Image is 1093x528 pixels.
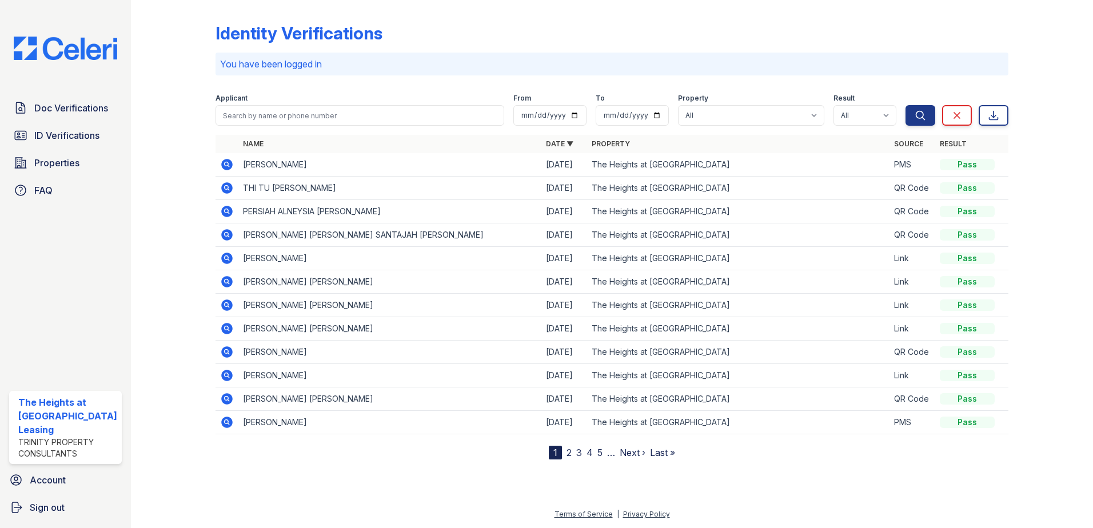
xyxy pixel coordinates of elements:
[238,200,541,223] td: PERSIAH ALNEYSIA [PERSON_NAME]
[889,177,935,200] td: QR Code
[238,270,541,294] td: [PERSON_NAME] [PERSON_NAME]
[889,153,935,177] td: PMS
[541,223,587,247] td: [DATE]
[238,317,541,341] td: [PERSON_NAME] [PERSON_NAME]
[238,364,541,387] td: [PERSON_NAME]
[541,317,587,341] td: [DATE]
[34,101,108,115] span: Doc Verifications
[513,94,531,103] label: From
[607,446,615,459] span: …
[541,341,587,364] td: [DATE]
[940,253,995,264] div: Pass
[940,206,995,217] div: Pass
[30,473,66,487] span: Account
[541,153,587,177] td: [DATE]
[617,510,619,518] div: |
[5,496,126,519] a: Sign out
[34,183,53,197] span: FAQ
[587,411,890,434] td: The Heights at [GEOGRAPHIC_DATA]
[596,94,605,103] label: To
[620,447,645,458] a: Next ›
[9,124,122,147] a: ID Verifications
[541,294,587,317] td: [DATE]
[216,23,382,43] div: Identity Verifications
[678,94,708,103] label: Property
[889,270,935,294] td: Link
[567,447,572,458] a: 2
[238,341,541,364] td: [PERSON_NAME]
[940,229,995,241] div: Pass
[238,411,541,434] td: [PERSON_NAME]
[889,387,935,411] td: QR Code
[587,223,890,247] td: The Heights at [GEOGRAPHIC_DATA]
[894,139,923,148] a: Source
[220,57,1004,71] p: You have been logged in
[587,200,890,223] td: The Heights at [GEOGRAPHIC_DATA]
[546,139,573,148] a: Date ▼
[623,510,670,518] a: Privacy Policy
[238,223,541,247] td: [PERSON_NAME] [PERSON_NAME] SANTAJAH [PERSON_NAME]
[9,97,122,119] a: Doc Verifications
[34,156,79,170] span: Properties
[541,364,587,387] td: [DATE]
[587,247,890,270] td: The Heights at [GEOGRAPHIC_DATA]
[889,411,935,434] td: PMS
[587,317,890,341] td: The Heights at [GEOGRAPHIC_DATA]
[34,129,99,142] span: ID Verifications
[30,501,65,514] span: Sign out
[587,447,593,458] a: 4
[587,294,890,317] td: The Heights at [GEOGRAPHIC_DATA]
[889,200,935,223] td: QR Code
[238,387,541,411] td: [PERSON_NAME] [PERSON_NAME]
[9,151,122,174] a: Properties
[238,247,541,270] td: [PERSON_NAME]
[597,447,603,458] a: 5
[238,153,541,177] td: [PERSON_NAME]
[5,37,126,60] img: CE_Logo_Blue-a8612792a0a2168367f1c8372b55b34899dd931a85d93a1a3d3e32e68fde9ad4.png
[940,346,995,358] div: Pass
[587,270,890,294] td: The Heights at [GEOGRAPHIC_DATA]
[1045,482,1082,517] iframe: chat widget
[592,139,630,148] a: Property
[587,153,890,177] td: The Heights at [GEOGRAPHIC_DATA]
[555,510,613,518] a: Terms of Service
[587,341,890,364] td: The Heights at [GEOGRAPHIC_DATA]
[889,247,935,270] td: Link
[238,294,541,317] td: [PERSON_NAME] [PERSON_NAME]
[541,270,587,294] td: [DATE]
[9,179,122,202] a: FAQ
[940,299,995,311] div: Pass
[587,177,890,200] td: The Heights at [GEOGRAPHIC_DATA]
[940,393,995,405] div: Pass
[940,276,995,287] div: Pass
[940,370,995,381] div: Pass
[243,139,264,148] a: Name
[833,94,855,103] label: Result
[238,177,541,200] td: THI TU [PERSON_NAME]
[541,387,587,411] td: [DATE]
[940,139,967,148] a: Result
[889,317,935,341] td: Link
[940,323,995,334] div: Pass
[940,159,995,170] div: Pass
[541,411,587,434] td: [DATE]
[216,105,505,126] input: Search by name or phone number
[576,447,582,458] a: 3
[650,447,675,458] a: Last »
[549,446,562,459] div: 1
[541,200,587,223] td: [DATE]
[5,469,126,491] a: Account
[587,364,890,387] td: The Heights at [GEOGRAPHIC_DATA]
[216,94,248,103] label: Applicant
[889,364,935,387] td: Link
[18,395,117,437] div: The Heights at [GEOGRAPHIC_DATA] Leasing
[889,294,935,317] td: Link
[541,247,587,270] td: [DATE]
[940,417,995,428] div: Pass
[889,341,935,364] td: QR Code
[18,437,117,459] div: Trinity Property Consultants
[889,223,935,247] td: QR Code
[587,387,890,411] td: The Heights at [GEOGRAPHIC_DATA]
[940,182,995,194] div: Pass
